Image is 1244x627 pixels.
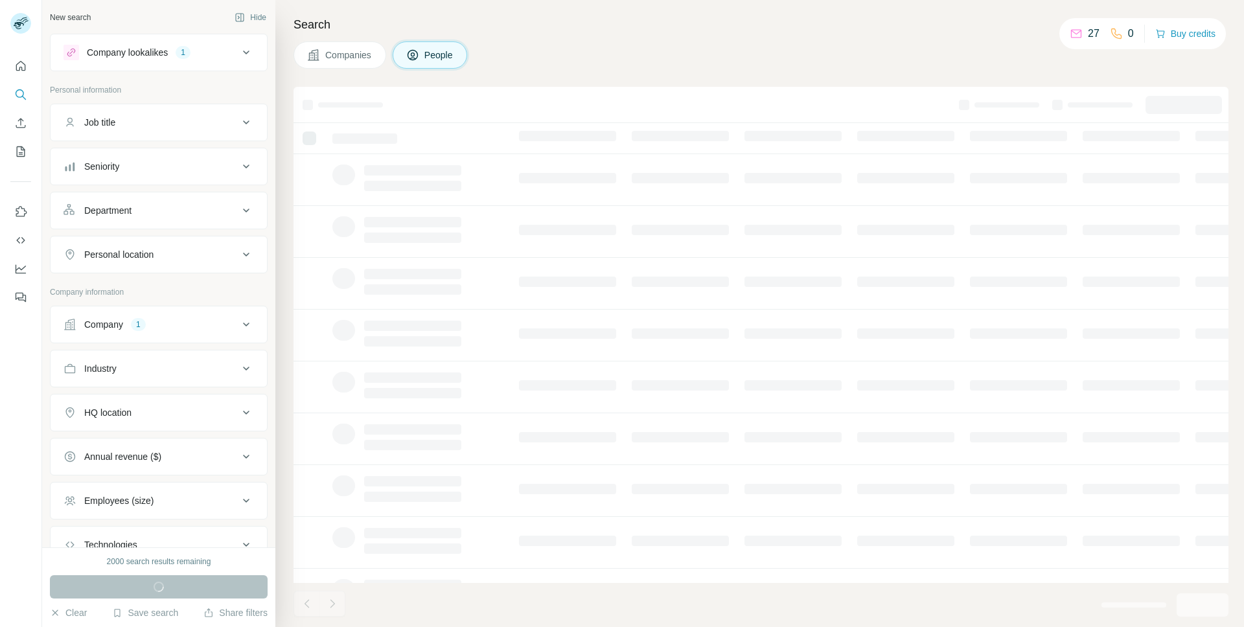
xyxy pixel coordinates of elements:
[176,47,190,58] div: 1
[50,12,91,23] div: New search
[10,111,31,135] button: Enrich CSV
[84,248,154,261] div: Personal location
[51,151,267,182] button: Seniority
[112,606,178,619] button: Save search
[84,318,123,331] div: Company
[51,37,267,68] button: Company lookalikes1
[51,107,267,138] button: Job title
[50,84,268,96] p: Personal information
[51,397,267,428] button: HQ location
[84,204,132,217] div: Department
[51,353,267,384] button: Industry
[51,309,267,340] button: Company1
[84,494,154,507] div: Employees (size)
[10,257,31,280] button: Dashboard
[10,140,31,163] button: My lists
[84,160,119,173] div: Seniority
[10,54,31,78] button: Quick start
[51,485,267,516] button: Employees (size)
[50,606,87,619] button: Clear
[1155,25,1215,43] button: Buy credits
[84,116,115,129] div: Job title
[84,362,117,375] div: Industry
[51,195,267,226] button: Department
[51,239,267,270] button: Personal location
[10,200,31,223] button: Use Surfe on LinkedIn
[84,538,137,551] div: Technologies
[51,441,267,472] button: Annual revenue ($)
[325,49,373,62] span: Companies
[1088,26,1100,41] p: 27
[10,286,31,309] button: Feedback
[84,406,132,419] div: HQ location
[131,319,146,330] div: 1
[84,450,161,463] div: Annual revenue ($)
[203,606,268,619] button: Share filters
[10,83,31,106] button: Search
[1128,26,1134,41] p: 0
[10,229,31,252] button: Use Surfe API
[225,8,275,27] button: Hide
[294,16,1228,34] h4: Search
[424,49,454,62] span: People
[51,529,267,560] button: Technologies
[107,556,211,567] div: 2000 search results remaining
[87,46,168,59] div: Company lookalikes
[50,286,268,298] p: Company information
